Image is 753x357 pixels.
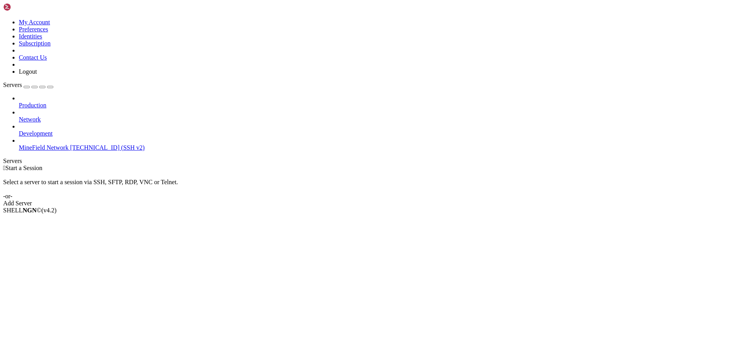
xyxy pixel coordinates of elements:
a: Servers [3,82,53,88]
span: Development [19,130,53,137]
b: NGN [23,207,37,214]
a: Production [19,102,750,109]
span: Start a Session [5,165,42,171]
div: Select a server to start a session via SSH, SFTP, RDP, VNC or Telnet. -or- [3,172,750,200]
li: MineField Network [TECHNICAL_ID] (SSH v2) [19,137,750,151]
a: Network [19,116,750,123]
img: Shellngn [3,3,48,11]
span: MineField Network [19,144,69,151]
li: Network [19,109,750,123]
a: My Account [19,19,50,25]
a: Subscription [19,40,51,47]
li: Development [19,123,750,137]
li: Production [19,95,750,109]
span: Network [19,116,41,123]
span: SHELL © [3,207,56,214]
span: Production [19,102,46,109]
a: MineField Network [TECHNICAL_ID] (SSH v2) [19,144,750,151]
span:  [3,165,5,171]
a: Contact Us [19,54,47,61]
div: Add Server [3,200,750,207]
div: Servers [3,158,750,165]
span: 4.2.0 [42,207,57,214]
span: [TECHNICAL_ID] (SSH v2) [70,144,145,151]
span: Servers [3,82,22,88]
a: Logout [19,68,37,75]
a: Identities [19,33,42,40]
a: Preferences [19,26,48,33]
a: Development [19,130,750,137]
